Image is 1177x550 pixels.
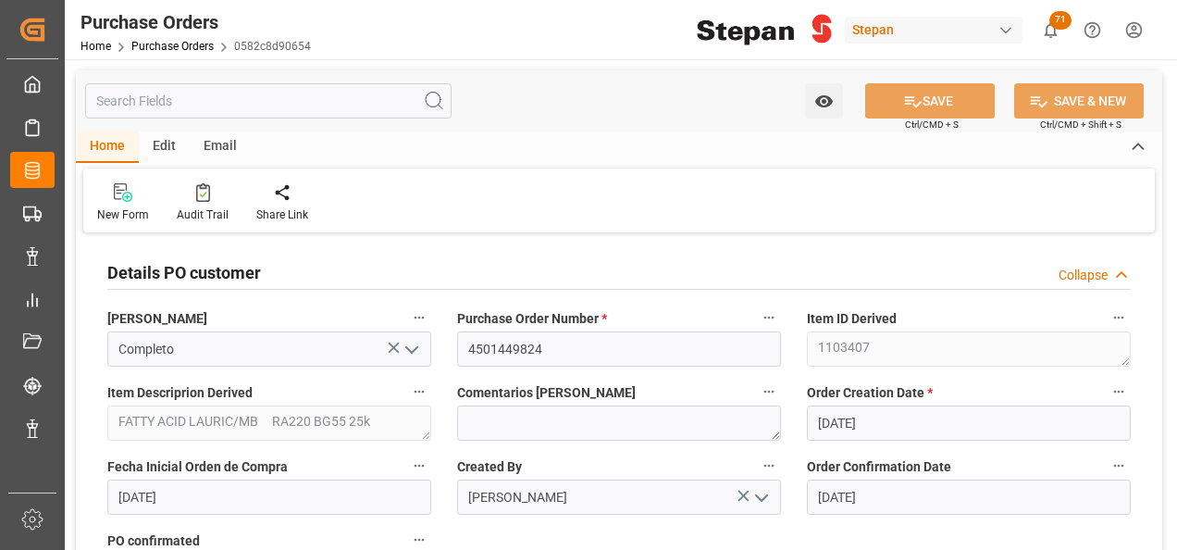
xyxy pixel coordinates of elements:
[256,206,308,223] div: Share Link
[807,309,897,329] span: Item ID Derived
[1059,266,1108,285] div: Collapse
[107,383,253,403] span: Item Descriprion Derived
[1049,11,1072,30] span: 71
[81,8,311,36] div: Purchase Orders
[81,40,111,53] a: Home
[805,83,843,119] button: open menu
[807,457,951,477] span: Order Confirmation Date
[1107,306,1131,330] button: Item ID Derived
[397,335,425,364] button: open menu
[845,12,1030,47] button: Stepan
[845,17,1022,44] div: Stepan
[807,331,1131,367] textarea: 1103407
[457,383,636,403] span: Comentarios [PERSON_NAME]
[76,131,139,163] div: Home
[107,480,431,515] input: DD-MM-YYYY
[407,454,431,478] button: Fecha Inicial Orden de Compra
[1107,380,1131,404] button: Order Creation Date *
[407,380,431,404] button: Item Descriprion Derived
[457,457,522,477] span: Created By
[97,206,149,223] div: New Form
[107,260,261,285] h2: Details PO customer
[807,383,933,403] span: Order Creation Date
[1040,118,1121,131] span: Ctrl/CMD + Shift + S
[757,454,781,478] button: Created By
[1014,83,1144,119] button: SAVE & NEW
[107,309,207,329] span: [PERSON_NAME]
[905,118,959,131] span: Ctrl/CMD + S
[107,406,431,441] textarea: FATTY ACID LAURIC/MB RA220 BG55 25k
[757,306,781,330] button: Purchase Order Number *
[139,131,190,163] div: Edit
[131,40,214,53] a: Purchase Orders
[407,306,431,330] button: [PERSON_NAME]
[457,309,607,329] span: Purchase Order Number
[1072,9,1113,51] button: Help Center
[190,131,251,163] div: Email
[1030,9,1072,51] button: show 71 new notifications
[177,206,229,223] div: Audit Trail
[757,380,781,404] button: Comentarios [PERSON_NAME]
[865,83,995,119] button: SAVE
[1107,454,1131,478] button: Order Confirmation Date
[807,480,1131,515] input: DD-MM-YYYY
[85,83,452,119] input: Search Fields
[697,14,832,46] img: Stepan_Company_logo.svg.png_1713531530.png
[807,406,1131,441] input: DD-MM-YYYY
[747,483,774,512] button: open menu
[107,457,288,477] span: Fecha Inicial Orden de Compra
